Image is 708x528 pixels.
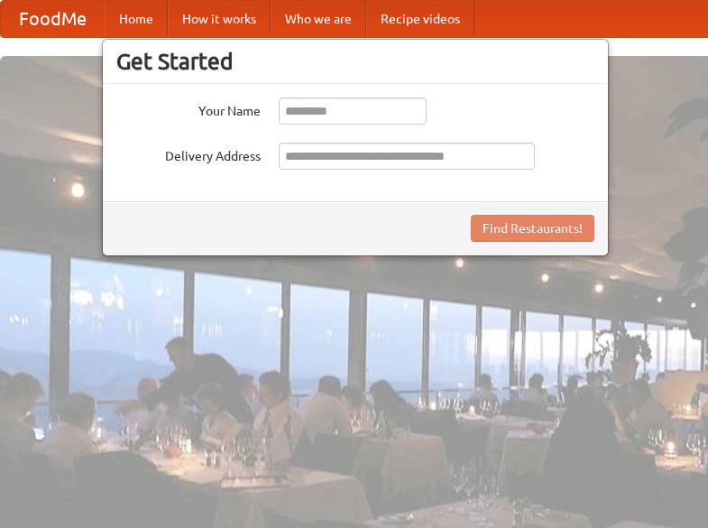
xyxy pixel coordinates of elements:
[105,1,168,37] a: Home
[1,1,105,37] a: FoodMe
[116,97,261,120] label: Your Name
[366,1,474,37] a: Recipe videos
[168,1,271,37] a: How it works
[271,1,366,37] a: Who we are
[471,215,594,242] button: Find Restaurants!
[116,143,261,165] label: Delivery Address
[116,48,594,75] h3: Get Started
